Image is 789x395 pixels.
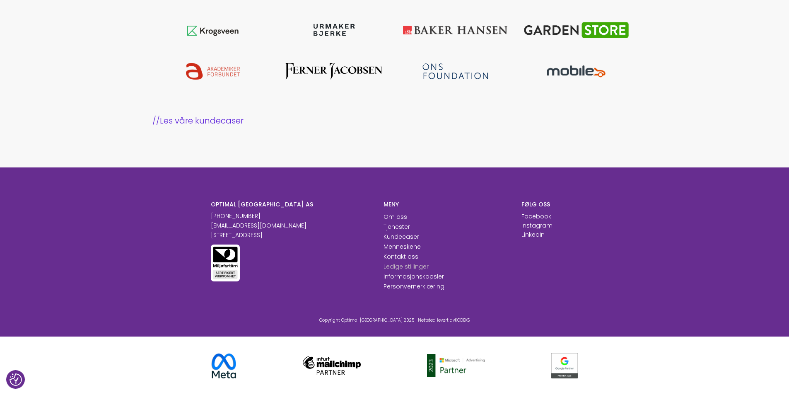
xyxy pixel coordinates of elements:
[384,233,419,241] a: Kundecaser
[415,317,417,323] span: |
[211,201,371,208] h6: OPTIMAL [GEOGRAPHIC_DATA] AS
[319,317,414,323] span: Copyright Optimal [GEOGRAPHIC_DATA] 2025
[384,223,410,231] a: Tjenester
[521,221,553,230] p: Instagram
[521,221,553,230] a: Instagram
[455,317,470,323] a: KODEKS
[384,213,407,221] a: Om oss
[521,230,545,239] a: LinkedIn
[384,282,444,291] a: Personvernerklæring
[211,245,240,281] img: Miljøfyrtårn sertifisert virksomhet
[384,201,509,208] h6: MENY
[521,201,578,208] h6: FØLG OSS
[384,262,429,271] a: Ledige stillinger
[384,252,418,261] a: Kontakt oss
[152,115,637,126] a: //Les våre kundecaser
[10,373,22,386] img: Revisit consent button
[10,373,22,386] button: Samtykkepreferanser
[211,231,371,240] p: [STREET_ADDRESS]
[152,115,160,126] span: //
[521,230,545,239] p: LinkedIn
[521,212,551,221] a: Facebook
[418,317,470,323] span: Nettsted levert av
[211,221,306,230] a: [EMAIL_ADDRESS][DOMAIN_NAME]
[384,242,421,251] a: Menneskene
[384,272,444,281] a: Informasjonskapsler
[521,212,551,221] p: Facebook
